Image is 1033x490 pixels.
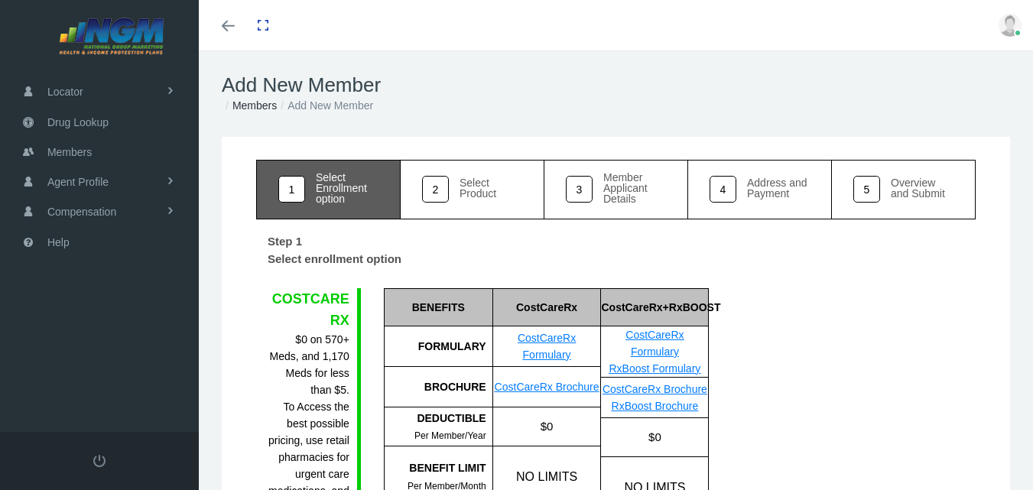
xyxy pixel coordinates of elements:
li: Add New Member [277,97,373,114]
h1: Add New Member [222,73,1010,97]
span: Per Member/Year [414,430,486,441]
div: BENEFITS [384,288,492,326]
div: BENEFIT LIMIT [385,459,486,476]
div: 1 [278,176,305,203]
a: Members [232,99,277,112]
div: 2 [422,176,449,203]
span: Locator [47,77,83,106]
div: CostCareRx [492,288,601,326]
div: $0 [600,418,708,456]
div: FORMULARY [384,326,492,367]
span: Members [47,138,92,167]
div: Select Enrollment option [316,172,378,204]
div: 5 [853,176,880,203]
div: $0 [492,407,601,446]
div: DEDUCTIBLE [385,410,486,427]
div: Select Product [460,177,522,199]
div: COSTCARE RX [268,288,349,332]
a: CostCareRx Formulary [518,332,576,361]
label: Step 1 [256,227,313,251]
span: Drug Lookup [47,108,109,137]
img: user-placeholder.jpg [999,14,1022,37]
div: 3 [566,176,593,203]
span: Compensation [47,197,116,226]
a: RxBoost Formulary [609,362,700,375]
span: Help [47,228,70,257]
label: Select enrollment option [256,250,413,273]
div: BROCHURE [384,367,492,407]
a: CostCareRx Formulary [625,329,684,358]
div: Member Applicant Details [603,172,666,204]
a: CostCareRx Brochure [495,381,599,393]
img: NATIONAL GROUP MARKETING [20,17,203,55]
a: CostCareRx Brochure [603,383,707,395]
div: CostCareRx+RxBOOST [600,288,708,326]
span: Agent Profile [47,167,109,196]
div: Overview and Submit [891,177,953,199]
div: 4 [710,176,736,203]
div: Address and Payment [747,177,810,199]
a: RxBoost Brochure [612,400,699,412]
